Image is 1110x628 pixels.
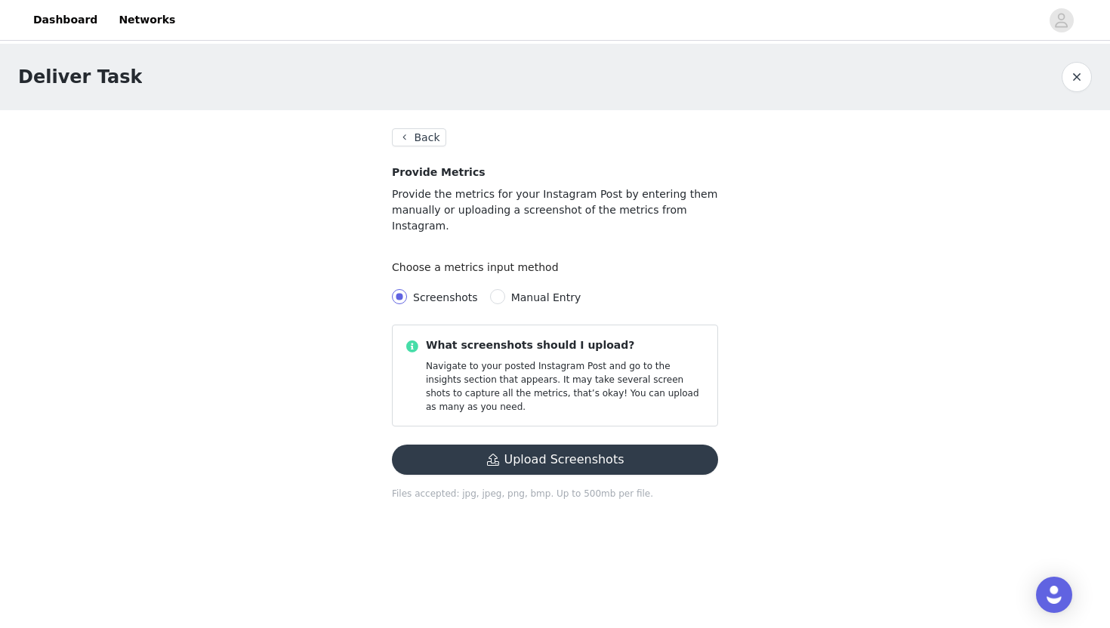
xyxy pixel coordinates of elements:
[392,128,446,146] button: Back
[392,445,718,475] button: Upload Screenshots
[1036,577,1072,613] div: Open Intercom Messenger
[18,63,142,91] h1: Deliver Task
[392,186,718,234] p: Provide the metrics for your Instagram Post by entering them manually or uploading a screenshot o...
[392,454,718,466] span: Upload Screenshots
[392,487,718,500] p: Files accepted: jpg, jpeg, png, bmp. Up to 500mb per file.
[392,261,566,273] label: Choose a metrics input method
[109,3,184,37] a: Networks
[511,291,581,303] span: Manual Entry
[426,337,705,353] p: What screenshots should I upload?
[24,3,106,37] a: Dashboard
[392,165,718,180] h4: Provide Metrics
[413,291,478,303] span: Screenshots
[426,359,705,414] p: Navigate to your posted Instagram Post and go to the insights section that appears. It may take s...
[1054,8,1068,32] div: avatar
